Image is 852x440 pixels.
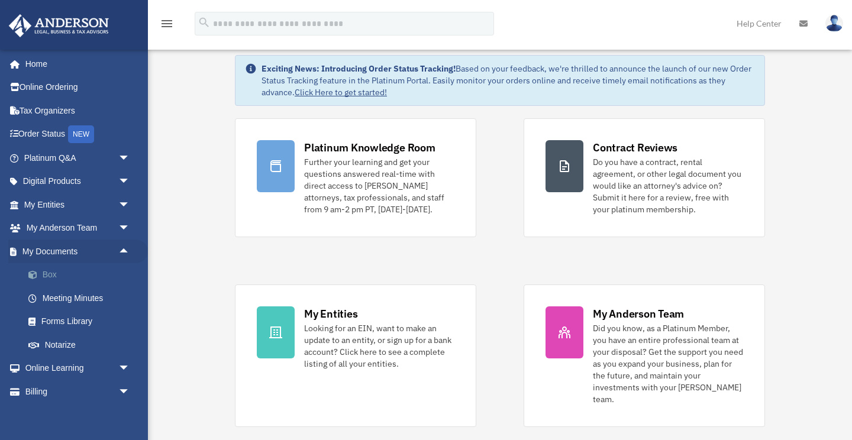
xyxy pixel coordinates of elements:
[8,240,148,263] a: My Documentsarrow_drop_up
[593,140,677,155] div: Contract Reviews
[160,17,174,31] i: menu
[593,322,743,405] div: Did you know, as a Platinum Member, you have an entire professional team at your disposal? Get th...
[262,63,456,74] strong: Exciting News: Introducing Order Status Tracking!
[593,156,743,215] div: Do you have a contract, rental agreement, or other legal document you would like an attorney's ad...
[160,21,174,31] a: menu
[8,122,148,147] a: Order StatusNEW
[8,357,148,380] a: Online Learningarrow_drop_down
[8,170,148,193] a: Digital Productsarrow_drop_down
[198,16,211,29] i: search
[17,263,148,287] a: Box
[8,146,148,170] a: Platinum Q&Aarrow_drop_down
[304,322,454,370] div: Looking for an EIN, want to make an update to an entity, or sign up for a bank account? Click her...
[17,310,148,334] a: Forms Library
[118,380,142,404] span: arrow_drop_down
[17,286,148,310] a: Meeting Minutes
[118,240,142,264] span: arrow_drop_up
[68,125,94,143] div: NEW
[8,99,148,122] a: Tax Organizers
[825,15,843,32] img: User Pic
[17,333,148,357] a: Notarize
[8,52,142,76] a: Home
[304,156,454,215] div: Further your learning and get your questions answered real-time with direct access to [PERSON_NAM...
[262,63,755,98] div: Based on your feedback, we're thrilled to announce the launch of our new Order Status Tracking fe...
[118,170,142,194] span: arrow_drop_down
[235,118,476,237] a: Platinum Knowledge Room Further your learning and get your questions answered real-time with dire...
[8,380,148,403] a: Billingarrow_drop_down
[5,14,112,37] img: Anderson Advisors Platinum Portal
[235,284,476,427] a: My Entities Looking for an EIN, want to make an update to an entity, or sign up for a bank accoun...
[118,146,142,170] span: arrow_drop_down
[118,357,142,381] span: arrow_drop_down
[8,76,148,99] a: Online Ordering
[295,87,387,98] a: Click Here to get started!
[304,140,435,155] div: Platinum Knowledge Room
[524,284,765,427] a: My Anderson Team Did you know, as a Platinum Member, you have an entire professional team at your...
[118,193,142,217] span: arrow_drop_down
[593,306,684,321] div: My Anderson Team
[8,216,148,240] a: My Anderson Teamarrow_drop_down
[304,306,357,321] div: My Entities
[118,216,142,241] span: arrow_drop_down
[8,193,148,216] a: My Entitiesarrow_drop_down
[524,118,765,237] a: Contract Reviews Do you have a contract, rental agreement, or other legal document you would like...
